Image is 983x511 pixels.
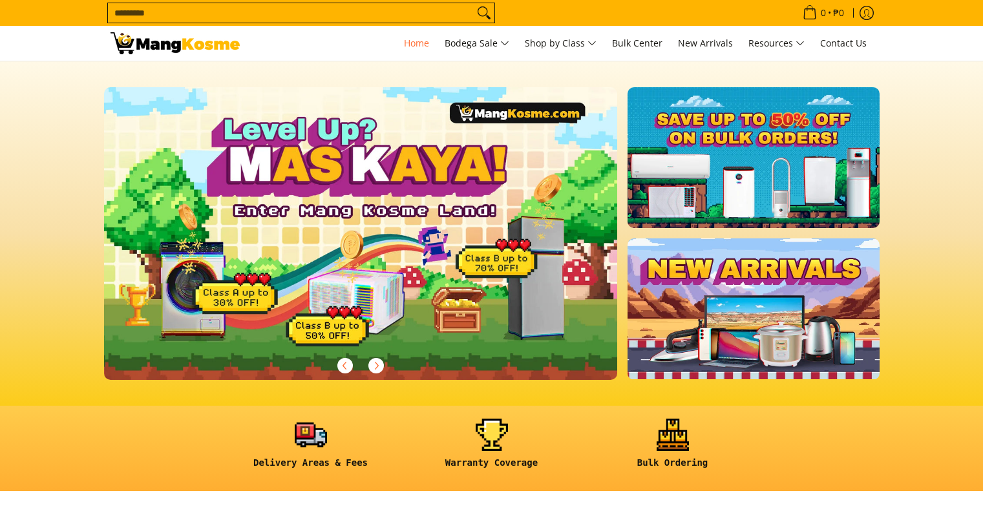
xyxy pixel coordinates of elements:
nav: Main Menu [253,26,873,61]
span: Bulk Center [612,37,662,49]
span: Bodega Sale [445,36,509,52]
span: Home [404,37,429,49]
span: Contact Us [820,37,867,49]
a: Resources [742,26,811,61]
button: Previous [331,351,359,380]
span: ₱0 [831,8,846,17]
span: New Arrivals [678,37,733,49]
img: Gaming desktop banner [104,87,618,380]
span: Resources [748,36,805,52]
span: 0 [819,8,828,17]
a: Bodega Sale [438,26,516,61]
a: New Arrivals [671,26,739,61]
span: Shop by Class [525,36,597,52]
span: • [799,6,848,20]
img: Mang Kosme: Your Home Appliances Warehouse Sale Partner! [111,32,240,54]
a: <h6><strong>Warranty Coverage</strong></h6> [408,419,576,479]
a: Bulk Center [606,26,669,61]
button: Next [362,351,390,380]
a: <h6><strong>Delivery Areas & Fees</strong></h6> [227,419,395,479]
a: <h6><strong>Bulk Ordering</strong></h6> [589,419,757,479]
button: Search [474,3,494,23]
a: Contact Us [814,26,873,61]
a: Home [397,26,436,61]
a: Shop by Class [518,26,603,61]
